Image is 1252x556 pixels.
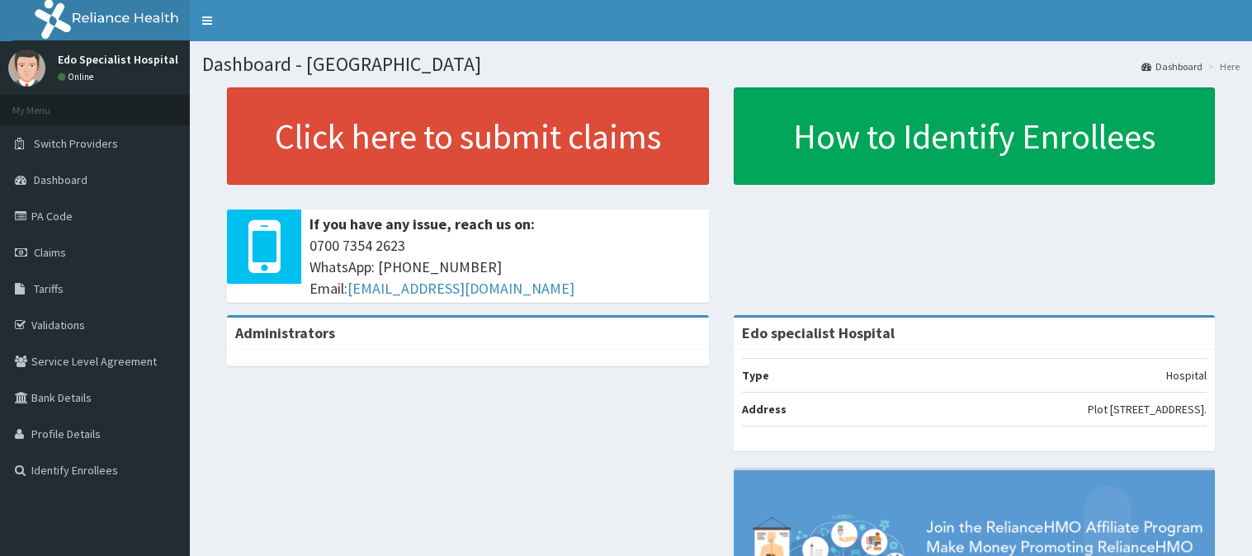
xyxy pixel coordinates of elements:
strong: Edo specialist Hospital [742,323,895,342]
span: Claims [34,245,66,260]
li: Here [1204,59,1240,73]
p: Plot [STREET_ADDRESS]. [1088,401,1207,417]
span: Tariffs [34,281,64,296]
a: Dashboard [1141,59,1202,73]
a: Online [58,71,97,82]
p: Hospital [1166,367,1207,384]
img: User Image [8,49,45,87]
b: Address [742,402,787,417]
span: Dashboard [34,172,87,187]
h1: Dashboard - [GEOGRAPHIC_DATA] [202,54,1240,75]
b: Administrators [235,323,335,342]
p: Edo Specialist Hospital [58,54,178,65]
span: 0700 7354 2623 WhatsApp: [PHONE_NUMBER] Email: [309,235,701,299]
a: Click here to submit claims [227,87,709,185]
a: [EMAIL_ADDRESS][DOMAIN_NAME] [347,279,574,298]
b: Type [742,368,769,383]
span: Switch Providers [34,136,118,151]
b: If you have any issue, reach us on: [309,214,535,233]
a: How to Identify Enrollees [734,87,1216,185]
